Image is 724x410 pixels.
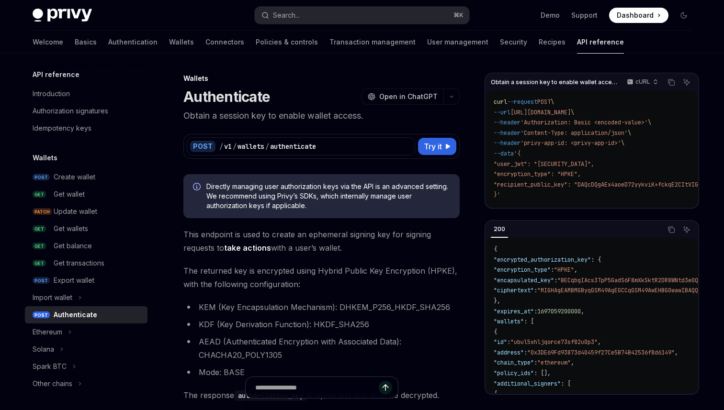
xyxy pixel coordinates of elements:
input: Ask a question... [255,377,379,398]
span: --header [494,119,520,126]
a: Wallets [169,31,194,54]
a: GETGet wallet [25,186,147,203]
span: GET [33,191,46,198]
button: cURL [622,74,662,90]
a: Introduction [25,85,147,102]
li: Mode: BASE [183,366,460,379]
div: Get wallet [54,188,85,200]
a: Idempotency keys [25,120,147,137]
button: Toggle Solana section [25,341,147,358]
span: POST [33,311,50,319]
a: Authorization signatures [25,102,147,120]
a: POSTAuthenticate [25,306,147,323]
div: Spark BTC [33,361,67,372]
div: wallets [238,142,264,151]
span: \ [571,109,574,116]
span: , [598,338,601,346]
a: Demo [541,11,560,20]
button: Open search [255,7,469,24]
span: 'Authorization: Basic <encoded-value>' [520,119,648,126]
span: 1697059200000 [537,308,581,315]
div: Search... [273,10,300,21]
span: --data [494,150,514,157]
a: Security [500,31,527,54]
span: 'privy-app-id: <privy-app-id>' [520,139,621,147]
span: "user_jwt": "[SECURITY_DATA]", [494,160,594,168]
span: : [551,266,554,274]
li: KEM (Key Encapsulation Mechanism): DHKEM_P256_HKDF_SHA256 [183,300,460,314]
a: POSTCreate wallet [25,168,147,186]
span: "encryption_type" [494,266,551,274]
span: Open in ChatGPT [379,92,438,101]
div: Export wallet [54,275,94,286]
span: "id" [494,338,507,346]
button: Toggle Other chains section [25,375,147,392]
button: Copy the contents from the code block [665,76,678,89]
a: GETGet transactions [25,255,147,272]
a: PATCHUpdate wallet [25,203,147,220]
span: curl [494,98,507,106]
button: Toggle Import wallet section [25,289,147,306]
button: Send message [379,381,392,394]
span: --header [494,139,520,147]
span: Dashboard [617,11,654,20]
div: Introduction [33,88,70,100]
div: 200 [491,223,508,235]
div: POST [190,141,215,152]
span: POST [537,98,551,106]
div: v1 [224,142,232,151]
a: Basics [75,31,97,54]
div: Wallets [183,74,460,83]
div: Get balance [54,240,92,252]
a: Authentication [108,31,158,54]
span: , [574,266,577,274]
div: / [219,142,223,151]
span: '{ [514,150,520,157]
span: : [554,277,557,284]
span: "ubul5xhljqorce73sf82u0p3" [510,338,598,346]
span: GET [33,260,46,267]
div: Get wallets [54,223,88,234]
h1: Authenticate [183,88,270,105]
a: POSTExport wallet [25,272,147,289]
span: "encapsulated_key" [494,277,554,284]
div: authenticate [270,142,316,151]
span: "encryption_type": "HPKE", [494,170,581,178]
a: User management [427,31,488,54]
div: Authenticate [54,309,97,321]
span: , [571,359,574,366]
button: Ask AI [680,76,693,89]
div: Ethereum [33,326,62,338]
span: GET [33,243,46,250]
a: API reference [577,31,624,54]
span: "ethereum" [537,359,571,366]
span: : [524,349,527,356]
span: : [ [524,318,534,325]
a: take actions [224,243,271,253]
span: : [534,287,537,294]
span: : [507,338,510,346]
p: cURL [635,78,650,86]
div: / [265,142,269,151]
span: "wallets" [494,318,524,325]
li: KDF (Key Derivation Function): HKDF_SHA256 [183,318,460,331]
span: }' [494,191,500,199]
span: }, [494,297,500,305]
span: \ [551,98,554,106]
span: : [], [534,369,551,377]
div: Solana [33,344,54,355]
span: "chain_type" [494,359,534,366]
span: "0x3DE69Fd93873d40459f27Ce5B74B42536f8d6149" [527,349,675,356]
span: , [675,349,678,356]
span: ⌘ K [453,11,464,19]
div: Get transactions [54,257,104,269]
span: Directly managing user authorization keys via the API is an advanced setting. We recommend using ... [206,182,450,211]
button: Toggle Ethereum section [25,323,147,341]
span: POST [33,277,50,284]
span: \ [628,129,631,137]
span: --header [494,129,520,137]
span: GET [33,225,46,233]
span: "HPKE" [554,266,574,274]
span: : [534,308,537,315]
div: / [233,142,237,151]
